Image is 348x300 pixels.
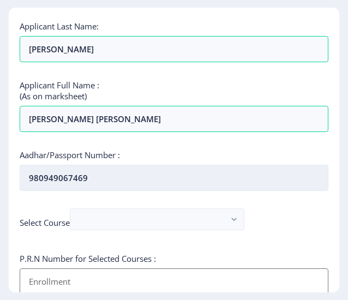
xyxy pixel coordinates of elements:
[20,268,328,295] input: Enrollment
[20,217,70,228] label: Select Course
[20,149,120,160] label: Aadhar/Passport Number :
[20,36,328,62] input: Last Name
[20,106,328,132] input: Full Name
[20,253,156,264] label: P.R.N Number for Selected Courses :
[20,21,99,32] label: Applicant Last Name:
[20,165,328,191] input: Aadhar/Passport Number
[20,80,99,101] label: Applicant Full Name : (As on marksheet)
